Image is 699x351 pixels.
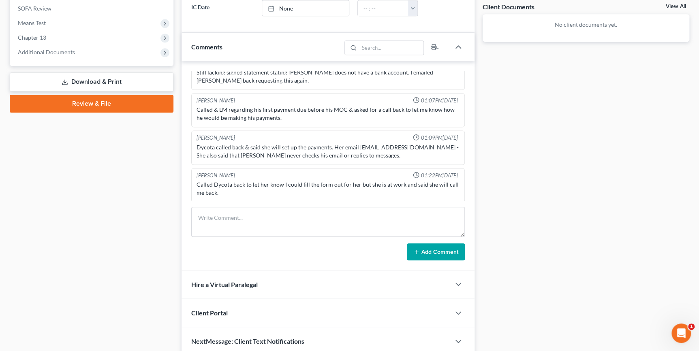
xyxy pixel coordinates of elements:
[421,134,458,142] span: 01:09PM[DATE]
[197,172,235,179] div: [PERSON_NAME]
[421,172,458,179] span: 01:22PM[DATE]
[197,60,459,85] div: Received and uploaded to [DOMAIN_NAME] signed DSO, and proof of homeowner and auto insurance. Sti...
[10,72,173,91] a: Download & Print
[11,1,173,16] a: SOFA Review
[197,143,459,160] div: Dycota called back & said she will set up the payments. Her email [EMAIL_ADDRESS][DOMAIN_NAME] - ...
[407,243,465,260] button: Add Comment
[18,5,51,12] span: SOFA Review
[197,181,459,197] div: Called Dycota back to let her know I could fill the form out for her but she is at work and said ...
[483,2,534,11] div: Client Documents
[10,95,173,113] a: Review & File
[191,337,304,345] span: NextMessage: Client Text Notifications
[489,21,683,29] p: No client documents yet.
[688,323,695,330] span: 1
[18,49,75,55] span: Additional Documents
[18,34,46,41] span: Chapter 13
[197,134,235,142] div: [PERSON_NAME]
[191,309,228,317] span: Client Portal
[18,19,46,26] span: Means Test
[359,41,423,55] input: Search...
[262,0,349,16] a: None
[666,4,686,9] a: View All
[671,323,691,343] iframe: Intercom live chat
[197,97,235,104] div: [PERSON_NAME]
[421,97,458,104] span: 01:07PM[DATE]
[191,281,258,288] span: Hire a Virtual Paralegal
[191,43,222,51] span: Comments
[358,0,408,16] input: -- : --
[197,106,459,122] div: Called & LM regarding his first payment due before his MOC & asked for a call back to let me know...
